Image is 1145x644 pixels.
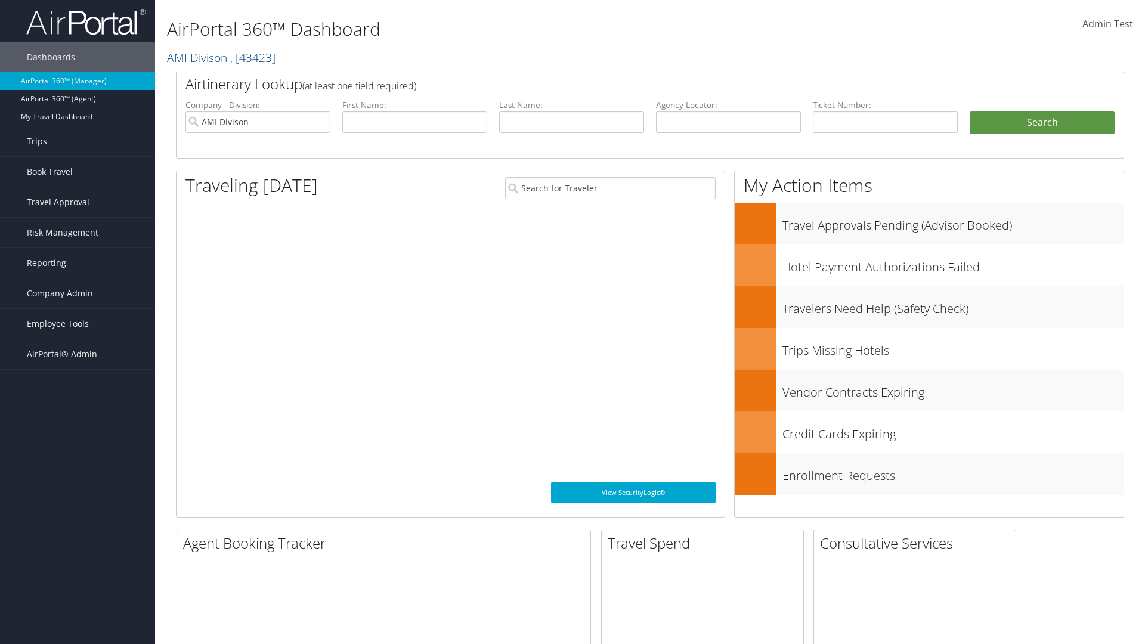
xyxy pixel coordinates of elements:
label: Company - Division: [185,99,330,111]
h2: Travel Spend [608,533,803,553]
h1: Traveling [DATE] [185,173,318,198]
span: , [ 43423 ] [230,49,276,66]
a: View SecurityLogic® [551,482,716,503]
a: Enrollment Requests [735,453,1124,495]
h3: Trips Missing Hotels [782,336,1124,359]
a: Travel Approvals Pending (Advisor Booked) [735,203,1124,244]
h1: AirPortal 360™ Dashboard [167,17,811,42]
a: Trips Missing Hotels [735,328,1124,370]
label: First Name: [342,99,487,111]
span: Admin Test [1082,17,1133,30]
button: Search [970,111,1115,135]
span: Travel Approval [27,187,89,217]
span: Trips [27,126,47,156]
a: AMI Divison [167,49,276,66]
h3: Travel Approvals Pending (Advisor Booked) [782,211,1124,234]
span: Book Travel [27,157,73,187]
a: Hotel Payment Authorizations Failed [735,244,1124,286]
label: Agency Locator: [656,99,801,111]
h3: Hotel Payment Authorizations Failed [782,253,1124,275]
a: Admin Test [1082,6,1133,43]
span: Dashboards [27,42,75,72]
h3: Vendor Contracts Expiring [782,378,1124,401]
input: Search for Traveler [505,177,716,199]
span: (at least one field required) [302,79,416,92]
h2: Airtinerary Lookup [185,74,1036,94]
label: Ticket Number: [813,99,958,111]
a: Travelers Need Help (Safety Check) [735,286,1124,328]
h1: My Action Items [735,173,1124,198]
a: Vendor Contracts Expiring [735,370,1124,411]
span: Risk Management [27,218,98,247]
h3: Enrollment Requests [782,462,1124,484]
h3: Travelers Need Help (Safety Check) [782,295,1124,317]
span: Company Admin [27,278,93,308]
h2: Agent Booking Tracker [183,533,590,553]
h2: Consultative Services [820,533,1016,553]
a: Credit Cards Expiring [735,411,1124,453]
img: airportal-logo.png [26,8,146,36]
span: AirPortal® Admin [27,339,97,369]
span: Employee Tools [27,309,89,339]
span: Reporting [27,248,66,278]
h3: Credit Cards Expiring [782,420,1124,442]
label: Last Name: [499,99,644,111]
